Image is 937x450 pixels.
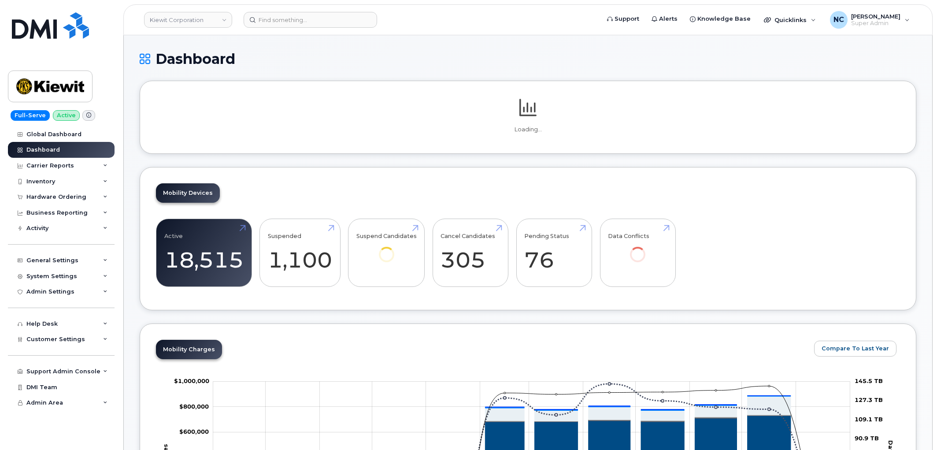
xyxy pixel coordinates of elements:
[855,435,879,442] tspan: 90.9 TB
[179,403,209,410] g: $0
[179,428,209,435] g: $0
[524,224,584,282] a: Pending Status 76
[814,341,896,357] button: Compare To Last Year
[855,396,883,403] tspan: 127.3 TB
[156,183,220,203] a: Mobility Devices
[855,377,883,384] tspan: 145.5 TB
[268,224,332,282] a: Suspended 1,100
[441,224,500,282] a: Cancel Candidates 305
[855,416,883,423] tspan: 109.1 TB
[174,377,209,384] tspan: $1,000,000
[164,224,244,282] a: Active 18,515
[156,340,222,359] a: Mobility Charges
[608,224,667,275] a: Data Conflicts
[822,344,889,353] span: Compare To Last Year
[174,377,209,384] g: $0
[140,51,916,67] h1: Dashboard
[356,224,417,275] a: Suspend Candidates
[156,126,900,134] p: Loading...
[179,428,209,435] tspan: $600,000
[179,403,209,410] tspan: $800,000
